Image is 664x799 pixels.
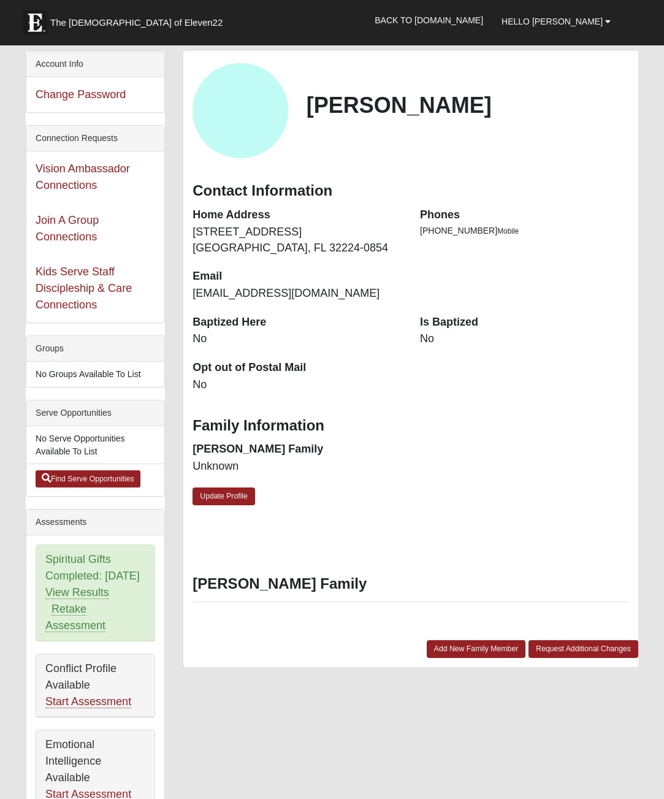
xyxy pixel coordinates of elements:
[193,63,288,158] a: View Fullsize Photo
[26,510,164,535] div: Assessments
[26,336,164,362] div: Groups
[497,227,519,235] span: Mobile
[365,5,492,36] a: Back to [DOMAIN_NAME]
[26,400,164,426] div: Serve Opportunities
[45,695,131,708] a: Start Assessment
[307,92,629,118] h2: [PERSON_NAME]
[17,4,262,35] a: The [DEMOGRAPHIC_DATA] of Eleven22
[193,442,402,457] dt: [PERSON_NAME] Family
[193,315,402,331] dt: Baptized Here
[492,6,620,37] a: Hello [PERSON_NAME]
[193,224,402,256] dd: [STREET_ADDRESS] [GEOGRAPHIC_DATA], FL 32224-0854
[36,545,155,641] div: Spiritual Gifts Completed: [DATE]
[193,575,629,593] h3: [PERSON_NAME] Family
[193,331,402,347] dd: No
[36,162,130,191] a: Vision Ambassador Connections
[193,487,255,505] a: Update Profile
[36,470,140,487] a: Find Serve Opportunities
[193,182,629,200] h3: Contact Information
[420,315,629,331] dt: Is Baptized
[26,52,164,77] div: Account Info
[23,10,47,35] img: Eleven22 logo
[26,126,164,151] div: Connection Requests
[50,17,223,29] span: The [DEMOGRAPHIC_DATA] of Eleven22
[193,417,629,435] h3: Family Information
[36,654,155,717] div: Conflict Profile Available
[26,362,164,387] li: No Groups Available To List
[193,377,402,393] dd: No
[502,17,603,26] span: Hello [PERSON_NAME]
[36,88,126,101] a: Change Password
[193,360,402,376] dt: Opt out of Postal Mail
[45,586,109,599] a: View Results
[420,331,629,347] dd: No
[45,603,105,632] a: Retake Assessment
[420,207,629,223] dt: Phones
[420,224,629,237] li: [PHONE_NUMBER]
[529,640,638,658] a: Request Additional Changes
[427,640,526,658] a: Add New Family Member
[193,269,402,285] dt: Email
[36,214,99,243] a: Join A Group Connections
[193,459,402,475] dd: Unknown
[36,266,132,311] a: Kids Serve Staff Discipleship & Care Connections
[193,207,402,223] dt: Home Address
[26,426,164,464] li: No Serve Opportunities Available To List
[193,286,402,302] dd: [EMAIL_ADDRESS][DOMAIN_NAME]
